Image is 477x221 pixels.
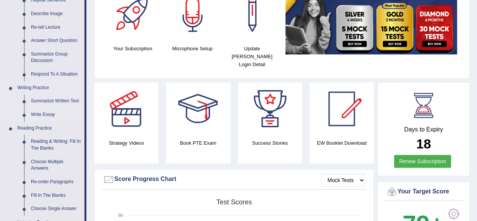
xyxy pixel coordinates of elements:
[28,94,84,108] a: Summarize Written Text
[28,48,84,68] a: Summarize Group Discussion
[28,21,84,34] a: Re-tell Lecture
[166,139,230,147] h4: Book PTE Exam
[28,135,84,155] a: Reading & Writing: Fill In The Blanks
[28,68,84,81] a: Respond To A Situation
[14,81,84,95] a: Writing Practice
[28,189,84,202] a: Fill In The Blanks
[28,7,84,21] a: Describe Image
[238,139,302,147] h4: Success Stories
[386,186,461,198] div: Your Target Score
[94,139,158,147] h4: Strategy Videos
[416,136,431,151] b: 18
[216,198,252,206] tspan: Test scores
[14,122,84,135] a: Reading Practice
[103,174,365,185] div: Score Progress Chart
[386,126,461,133] h4: Days to Expiry
[28,202,84,216] a: Choose Single Answer
[107,45,159,53] h4: Your Subscription
[28,155,84,175] a: Choose Multiple Answers
[118,213,123,218] text: 90
[226,45,278,68] h4: Update [PERSON_NAME] Login Detail
[28,34,84,48] a: Answer Short Question
[166,45,218,53] h4: Microphone Setup
[28,175,84,189] a: Re-order Paragraphs
[310,139,374,147] h4: EW Booklet Download
[394,155,451,168] a: Renew Subscription
[28,108,84,122] a: Write Essay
